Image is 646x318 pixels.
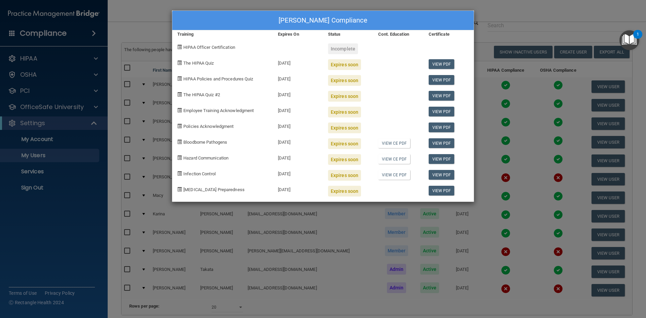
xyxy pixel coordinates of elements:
[273,149,323,165] div: [DATE]
[424,30,474,38] div: Certificate
[328,59,361,70] div: Expires soon
[183,45,235,50] span: HIPAA Officer Certification
[530,270,638,297] iframe: Drift Widget Chat Controller
[328,91,361,102] div: Expires soon
[328,43,358,54] div: Incomplete
[183,155,228,161] span: Hazard Communication
[429,107,455,116] a: View PDF
[429,154,455,164] a: View PDF
[328,138,361,149] div: Expires soon
[429,186,455,196] a: View PDF
[637,34,639,43] div: 1
[273,70,323,86] div: [DATE]
[373,30,423,38] div: Cont. Education
[328,107,361,117] div: Expires soon
[172,30,273,38] div: Training
[429,75,455,85] a: View PDF
[183,92,220,97] span: The HIPAA Quiz #2
[429,170,455,180] a: View PDF
[273,181,323,197] div: [DATE]
[429,91,455,101] a: View PDF
[378,154,410,164] a: View CE PDF
[273,86,323,102] div: [DATE]
[273,133,323,149] div: [DATE]
[429,122,455,132] a: View PDF
[273,102,323,117] div: [DATE]
[328,154,361,165] div: Expires soon
[429,138,455,148] a: View PDF
[328,186,361,197] div: Expires soon
[183,187,245,192] span: [MEDICAL_DATA] Preparedness
[429,59,455,69] a: View PDF
[183,124,234,129] span: Policies Acknowledgment
[183,171,216,176] span: Infection Control
[273,117,323,133] div: [DATE]
[328,170,361,181] div: Expires soon
[619,30,639,50] button: Open Resource Center, 1 new notification
[183,140,227,145] span: Bloodborne Pathogens
[273,165,323,181] div: [DATE]
[273,54,323,70] div: [DATE]
[183,76,253,81] span: HIPAA Policies and Procedures Quiz
[378,170,410,180] a: View CE PDF
[183,108,254,113] span: Employee Training Acknowledgment
[323,30,373,38] div: Status
[172,11,474,30] div: [PERSON_NAME] Compliance
[328,122,361,133] div: Expires soon
[378,138,410,148] a: View CE PDF
[183,61,214,66] span: The HIPAA Quiz
[328,75,361,86] div: Expires soon
[273,30,323,38] div: Expires On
